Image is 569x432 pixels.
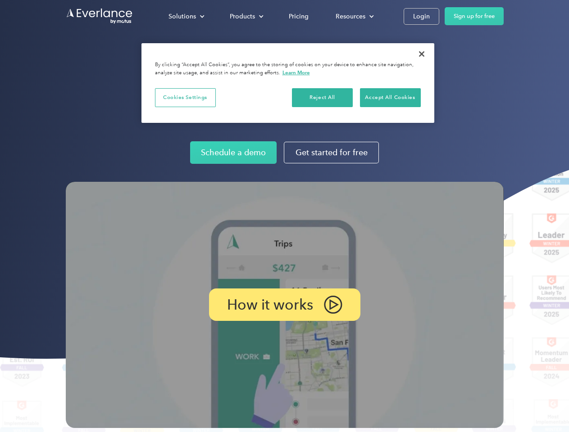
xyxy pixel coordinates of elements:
input: Submit [66,54,112,72]
a: Go to homepage [66,8,133,25]
div: Resources [336,11,365,22]
a: Pricing [280,9,318,24]
div: Solutions [159,9,212,24]
div: Solutions [168,11,196,22]
div: Products [230,11,255,22]
div: Login [413,11,430,22]
button: Accept All Cookies [360,88,421,107]
button: Close [412,44,432,64]
div: Resources [327,9,381,24]
a: Schedule a demo [190,141,277,164]
a: More information about your privacy, opens in a new tab [282,69,310,76]
a: Login [404,8,439,25]
button: Reject All [292,88,353,107]
a: Sign up for free [445,7,504,25]
div: Products [221,9,271,24]
div: By clicking “Accept All Cookies”, you agree to the storing of cookies on your device to enhance s... [155,61,421,77]
div: Cookie banner [141,43,434,123]
p: How it works [227,299,313,310]
button: Cookies Settings [155,88,216,107]
div: Privacy [141,43,434,123]
div: Pricing [289,11,309,22]
a: Get started for free [284,142,379,163]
